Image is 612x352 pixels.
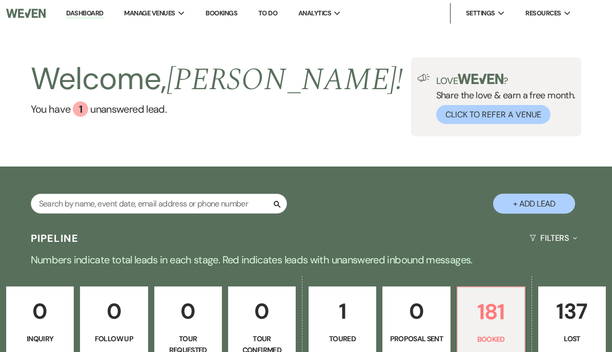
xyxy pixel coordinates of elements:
a: You have 1 unanswered lead. [31,101,403,117]
button: + Add Lead [493,194,575,214]
button: Filters [525,224,581,252]
p: 137 [545,294,599,328]
span: Analytics [298,8,331,18]
input: Search by name, event date, email address or phone number [31,194,287,214]
img: loud-speaker-illustration.svg [417,74,430,82]
p: Inquiry [13,333,67,344]
p: 1 [315,294,370,328]
img: Weven Logo [6,3,46,24]
span: Manage Venues [124,8,175,18]
p: 0 [235,294,289,328]
span: Resources [525,8,561,18]
h2: Welcome, [31,57,403,101]
p: 0 [87,294,141,328]
p: Love ? [436,74,576,86]
p: Booked [464,334,518,345]
p: 0 [161,294,215,328]
span: Settings [466,8,495,18]
p: Toured [315,333,370,344]
p: 181 [464,295,518,329]
a: Bookings [206,9,237,17]
p: 0 [389,294,443,328]
button: Click to Refer a Venue [436,105,550,124]
p: Lost [545,333,599,344]
p: 0 [13,294,67,328]
span: [PERSON_NAME] ! [167,56,403,103]
img: weven-logo-green.svg [458,74,503,84]
div: 1 [73,101,88,117]
div: Share the love & earn a free month. [430,74,576,124]
a: To Do [258,9,277,17]
p: Follow Up [87,333,141,344]
a: Dashboard [66,9,103,18]
h3: Pipeline [31,231,79,245]
p: Proposal Sent [389,333,443,344]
